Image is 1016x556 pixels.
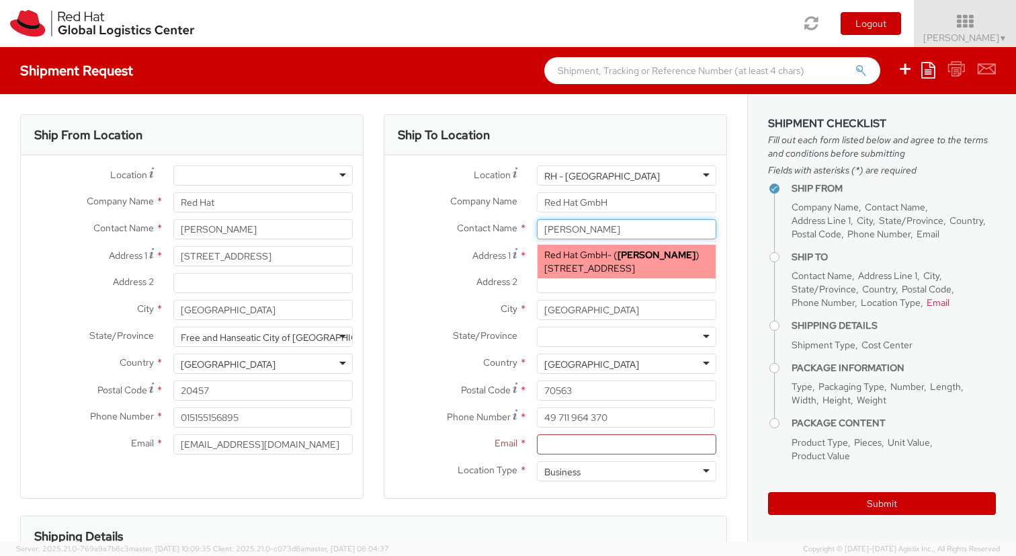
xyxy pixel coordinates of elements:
[792,228,841,240] span: Postal Code
[890,381,924,393] span: Number
[450,195,517,207] span: Company Name
[538,245,716,278] div: - ( )
[879,214,943,227] span: State/Province
[483,356,517,368] span: Country
[858,270,917,282] span: Address Line 1
[768,118,996,130] h3: Shipment Checklist
[129,544,211,553] span: master, [DATE] 10:09:35
[792,252,996,262] h4: Ship To
[213,544,389,553] span: Client: 2025.21.0-c073d8a
[768,133,996,160] span: Fill out each form listed below and agree to the terms and conditions before submitting
[447,411,511,423] span: Phone Number
[544,262,635,274] span: [STREET_ADDRESS]
[544,169,660,183] div: RH - [GEOGRAPHIC_DATA]
[618,249,695,261] strong: [PERSON_NAME]
[792,321,996,331] h4: Shipping Details
[888,436,930,448] span: Unit Value
[768,492,996,515] button: Submit
[131,437,154,449] span: Email
[927,296,949,309] span: Email
[999,33,1007,44] span: ▼
[544,57,880,84] input: Shipment, Tracking or Reference Number (at least 4 chars)
[792,184,996,194] h4: Ship From
[453,329,517,342] span: State/Province
[847,228,911,240] span: Phone Number
[792,283,856,295] span: State/Province
[544,249,607,261] span: Red Hat GmbH
[862,283,896,295] span: Country
[857,394,886,406] span: Weight
[458,464,517,476] span: Location Type
[792,270,852,282] span: Contact Name
[93,222,154,234] span: Contact Name
[89,329,154,342] span: State/Province
[861,339,913,351] span: Cost Center
[113,276,154,288] span: Address 2
[792,394,816,406] span: Width
[34,128,142,142] h3: Ship From Location
[501,303,517,315] span: City
[917,228,939,240] span: Email
[930,381,961,393] span: Length
[34,530,123,543] h3: Shipping Details
[818,381,884,393] span: Packaging Type
[803,544,1000,555] span: Copyright © [DATE]-[DATE] Agistix Inc., All Rights Reserved
[841,12,901,35] button: Logout
[792,450,850,462] span: Product Value
[398,128,490,142] h3: Ship To Location
[949,214,983,227] span: Country
[792,381,812,393] span: Type
[304,544,389,553] span: master, [DATE] 08:04:37
[854,436,882,448] span: Pieces
[768,163,996,177] span: Fields with asterisks (*) are required
[861,296,921,309] span: Location Type
[474,169,511,181] span: Location
[923,270,939,282] span: City
[792,436,848,448] span: Product Type
[544,358,639,371] div: [GEOGRAPHIC_DATA]
[90,410,154,422] span: Phone Number
[792,214,851,227] span: Address Line 1
[137,303,154,315] span: City
[822,394,851,406] span: Height
[20,63,133,78] h4: Shipment Request
[857,214,873,227] span: City
[544,465,581,479] div: Business
[792,296,855,309] span: Phone Number
[97,384,147,396] span: Postal Code
[457,222,517,234] span: Contact Name
[472,249,511,262] span: Address 1
[109,249,147,262] span: Address 1
[120,356,154,368] span: Country
[792,201,859,213] span: Company Name
[181,331,387,344] div: Free and Hanseatic City of [GEOGRAPHIC_DATA]
[792,418,996,428] h4: Package Content
[16,544,211,553] span: Server: 2025.21.0-769a9a7b8c3
[792,363,996,373] h4: Package Information
[792,339,855,351] span: Shipment Type
[476,276,517,288] span: Address 2
[461,384,511,396] span: Postal Code
[110,169,147,181] span: Location
[87,195,154,207] span: Company Name
[181,358,276,371] div: [GEOGRAPHIC_DATA]
[865,201,925,213] span: Contact Name
[923,32,1007,44] span: [PERSON_NAME]
[902,283,951,295] span: Postal Code
[10,10,194,37] img: rh-logistics-00dfa346123c4ec078e1.svg
[495,437,517,449] span: Email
